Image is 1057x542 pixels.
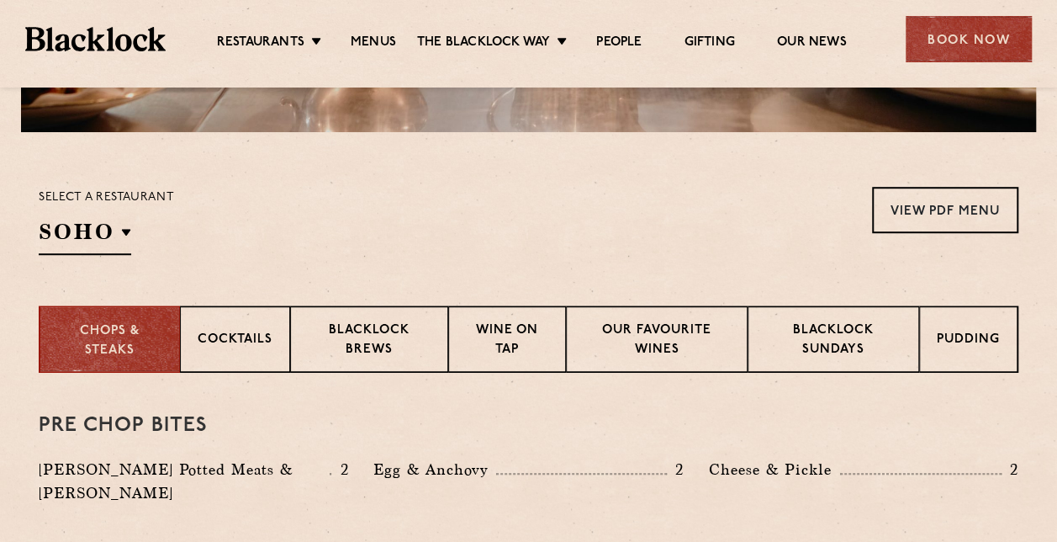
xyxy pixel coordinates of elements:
p: Blacklock Sundays [765,321,901,361]
a: Restaurants [217,35,304,53]
p: 2 [1002,459,1018,481]
p: Cheese & Pickle [709,458,840,481]
p: Cocktails [198,331,272,352]
h3: Pre Chop Bites [39,415,1018,437]
div: Book Now [906,16,1032,62]
a: People [596,35,642,53]
p: [PERSON_NAME] Potted Meats & [PERSON_NAME] [39,458,330,505]
h2: SOHO [39,217,131,255]
p: 2 [331,459,348,481]
img: BL_Textured_Logo-footer-cropped.svg [25,27,166,50]
a: Our News [777,35,847,53]
a: Menus [351,35,396,53]
p: Pudding [937,331,1000,352]
p: Select a restaurant [39,187,174,209]
a: View PDF Menu [872,187,1018,233]
a: The Blacklock Way [417,35,550,53]
p: Blacklock Brews [308,321,431,361]
p: Chops & Steaks [57,322,162,360]
a: Gifting [684,35,734,53]
p: 2 [667,459,684,481]
p: Wine on Tap [466,321,548,361]
p: Our favourite wines [584,321,729,361]
p: Egg & Anchovy [373,458,496,481]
